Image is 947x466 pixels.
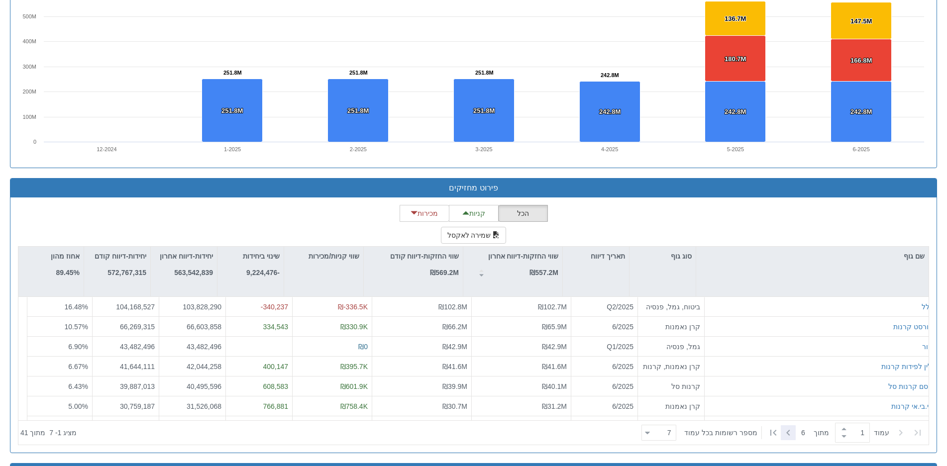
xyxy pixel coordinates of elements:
span: ₪65.9M [542,323,567,331]
span: ₪102.7M [538,303,567,311]
div: 39,887,013 [97,381,155,391]
button: ילין לפידות קרנות [881,362,933,372]
text: 2-2025 [350,146,367,152]
div: Q1/2025 [575,342,633,352]
button: מור [922,342,933,352]
text: 300M [22,64,36,70]
text: 12-2024 [97,146,116,152]
span: ₪41.6M [542,363,567,371]
strong: ₪557.2M [529,269,558,277]
p: שווי החזקות-דיווח קודם [390,251,459,262]
strong: 89.45% [56,269,80,277]
tspan: 242.8M [601,72,619,78]
tspan: 251.8M [223,70,242,76]
div: 41,644,111 [97,362,155,372]
div: סוג גוף [630,247,696,266]
div: 6/2025 [575,322,633,332]
button: אי.בי.אי קרנות [891,401,933,411]
span: ₪39.9M [442,382,467,390]
tspan: 251.8M [475,70,494,76]
span: ₪758.4K [340,402,368,410]
text: 3-2025 [475,146,492,152]
div: 6/2025 [575,401,633,411]
div: 334,543 [230,322,288,332]
div: 6.67 % [31,362,88,372]
div: תאריך דיווח [563,247,629,266]
button: קסם קרנות סל [888,381,933,391]
button: מכירות [400,205,449,222]
span: ₪0 [358,343,368,351]
div: 31,526,068 [163,401,221,411]
strong: 563,542,839 [174,269,213,277]
div: 66,603,858 [163,322,221,332]
div: ‏ מתוך [637,422,927,444]
div: 104,168,527 [97,302,155,312]
span: ₪330.9K [340,323,368,331]
tspan: 251.8M [473,107,495,114]
button: הכל [498,205,548,222]
span: ₪30.7M [442,402,467,410]
h3: פירוט מחזיקים [18,184,929,192]
text: 5-2025 [727,146,744,152]
tspan: 166.8M [850,57,872,64]
p: שווי החזקות-דיווח אחרון [488,251,558,262]
div: קרן נאמנות [642,401,700,411]
text: 6-2025 [853,146,870,152]
div: 43,482,496 [97,342,155,352]
div: 6/2025 [575,381,633,391]
text: 1-2025 [224,146,241,152]
span: ₪41.6M [442,363,467,371]
button: כלל [922,302,933,312]
tspan: 136.7M [725,15,746,22]
div: גמל, פנסיה [642,342,700,352]
span: ₪42.9M [442,343,467,351]
div: 6.90 % [31,342,88,352]
div: ‏מציג 1 - 7 ‏ מתוך 41 [20,422,77,444]
div: קרן נאמנות [642,322,700,332]
div: קרן נאמנות, קרנות סל [642,362,700,372]
div: 608,583 [230,381,288,391]
p: אחוז מהון [51,251,80,262]
tspan: 251.8M [347,107,369,114]
div: 766,881 [230,401,288,411]
span: ‏עמוד [874,428,889,438]
strong: ₪569.2M [430,269,459,277]
span: ₪395.7K [340,363,368,371]
text: 400M [22,38,36,44]
div: 43,482,496 [163,342,221,352]
div: Q2/2025 [575,302,633,312]
tspan: 251.8M [349,70,368,76]
text: 500M [22,13,36,19]
strong: 572,767,315 [107,269,146,277]
span: 6 [801,428,814,438]
div: 6.43 % [31,381,88,391]
tspan: 180.7M [725,55,746,63]
tspan: 251.8M [221,107,243,114]
div: 103,828,290 [163,302,221,312]
p: שינוי ביחידות [243,251,280,262]
span: ₪102.8M [438,303,467,311]
strong: -9,224,476 [246,269,280,277]
tspan: 242.8M [850,108,872,115]
span: ₪601.9K [340,382,368,390]
tspan: 242.8M [599,108,621,115]
button: פורסט קרנות [893,322,933,332]
div: קרנות סל [642,381,700,391]
span: ‏מספר רשומות בכל עמוד [684,428,757,438]
tspan: 242.8M [725,108,746,115]
div: 30,759,187 [97,401,155,411]
div: 400,147 [230,362,288,372]
span: ₪66.2M [442,323,467,331]
div: ביטוח, גמל, פנסיה [642,302,700,312]
button: קניות [449,205,499,222]
div: -340,237 [230,302,288,312]
div: 5.00 % [31,401,88,411]
button: שמירה לאקסל [441,227,507,244]
span: ₪42.9M [542,343,567,351]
